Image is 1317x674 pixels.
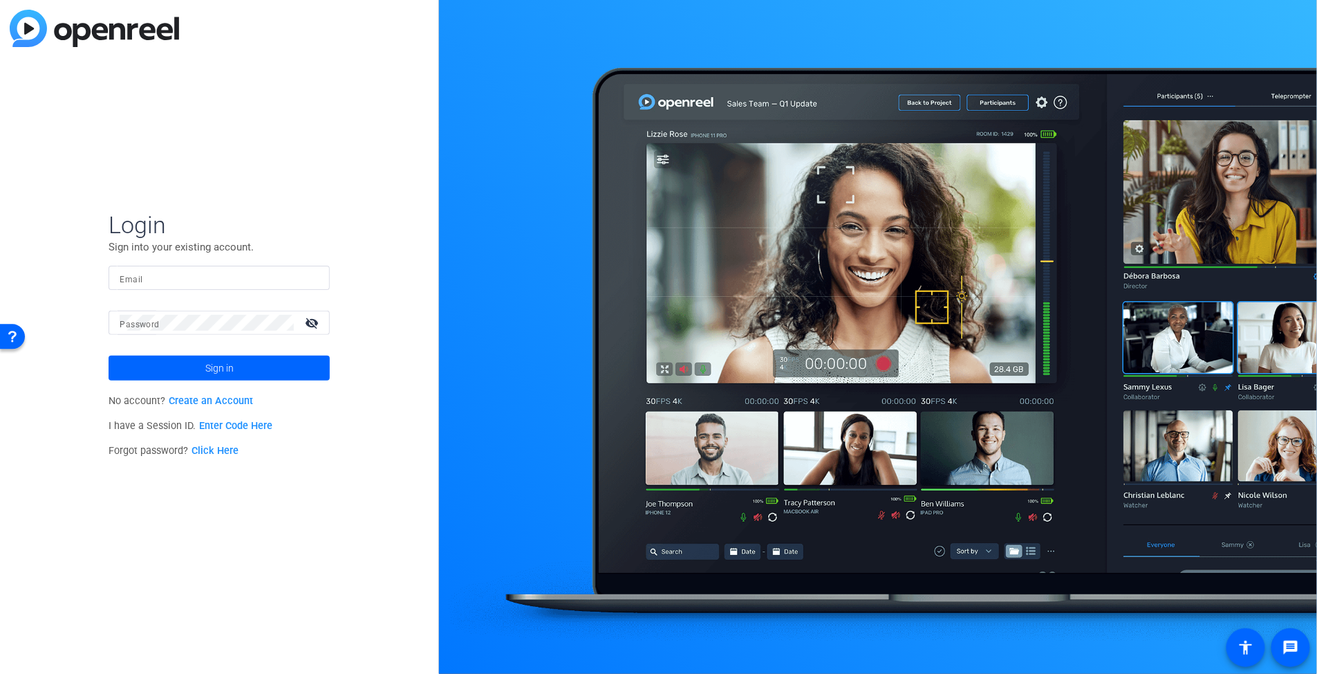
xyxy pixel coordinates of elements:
[109,420,272,432] span: I have a Session ID.
[109,395,253,407] span: No account?
[297,313,330,333] mat-icon: visibility_off
[1282,639,1299,656] mat-icon: message
[192,445,239,457] a: Click Here
[120,275,142,284] mat-label: Email
[120,320,159,329] mat-label: Password
[109,239,330,255] p: Sign into your existing account.
[205,351,234,385] span: Sign in
[120,270,319,286] input: Enter Email Address
[199,420,272,432] a: Enter Code Here
[1237,639,1254,656] mat-icon: accessibility
[10,10,179,47] img: blue-gradient.svg
[109,210,330,239] span: Login
[109,445,239,457] span: Forgot password?
[169,395,253,407] a: Create an Account
[109,356,330,381] button: Sign in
